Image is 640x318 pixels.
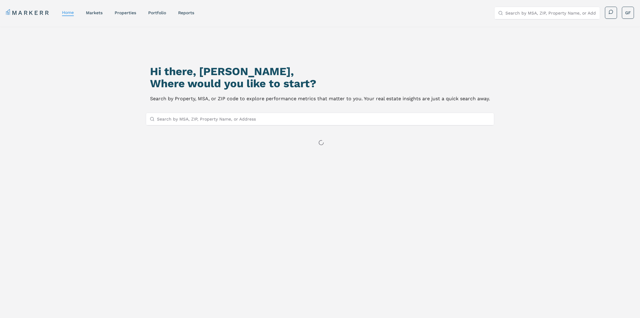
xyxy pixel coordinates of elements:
[622,7,634,19] button: GF
[505,7,596,19] input: Search by MSA, ZIP, Property Name, or Address
[62,10,74,15] a: home
[625,10,631,16] span: GF
[148,10,166,15] a: Portfolio
[86,10,103,15] a: markets
[157,113,490,125] input: Search by MSA, ZIP, Property Name, or Address
[115,10,136,15] a: properties
[150,65,490,78] h1: Hi there, [PERSON_NAME],
[178,10,194,15] a: reports
[6,8,50,17] a: MARKERR
[150,78,490,90] h2: Where would you like to start?
[150,94,490,103] p: Search by Property, MSA, or ZIP code to explore performance metrics that matter to you. Your real...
